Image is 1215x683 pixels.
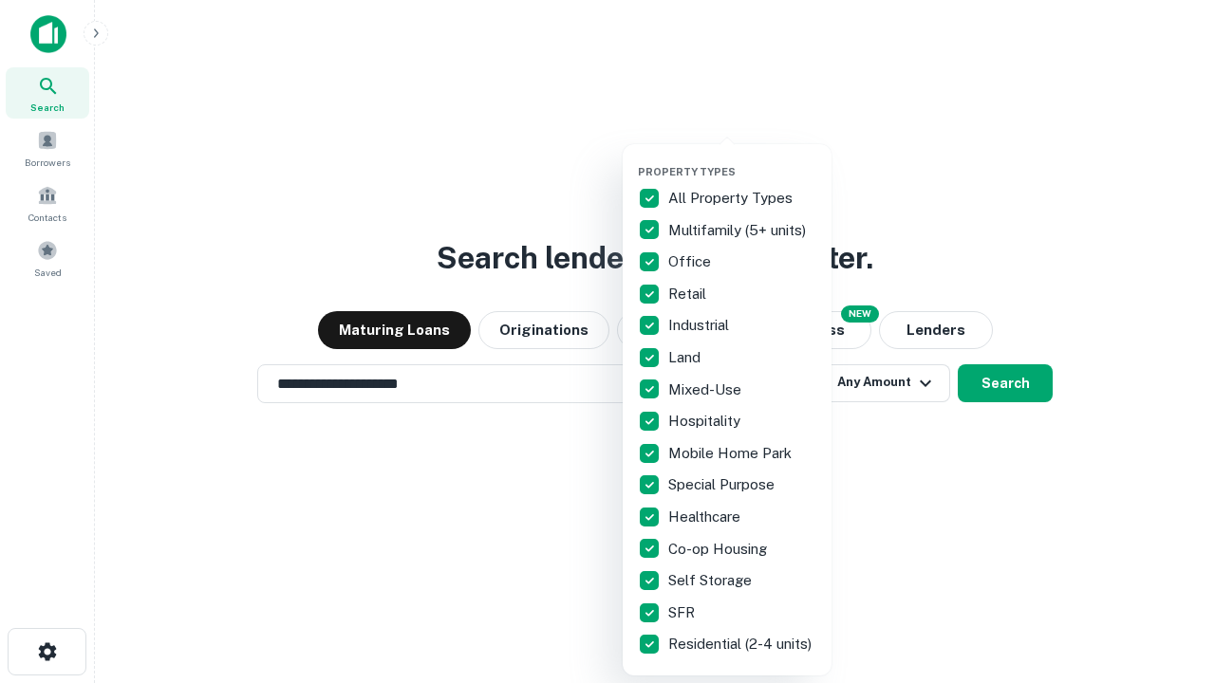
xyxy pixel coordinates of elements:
p: Land [668,346,704,369]
p: Co-op Housing [668,538,771,561]
p: Multifamily (5+ units) [668,219,810,242]
span: Property Types [638,166,736,177]
p: Healthcare [668,506,744,528]
p: Office [668,250,715,273]
p: Residential (2-4 units) [668,633,815,655]
p: SFR [668,601,699,624]
p: Self Storage [668,569,756,592]
p: All Property Types [668,187,796,210]
iframe: Chat Widget [1120,531,1215,622]
p: Retail [668,283,710,305]
p: Mobile Home Park [668,442,795,465]
p: Hospitality [668,410,744,433]
p: Special Purpose [668,473,778,496]
p: Mixed-Use [668,378,745,401]
p: Industrial [668,314,733,337]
